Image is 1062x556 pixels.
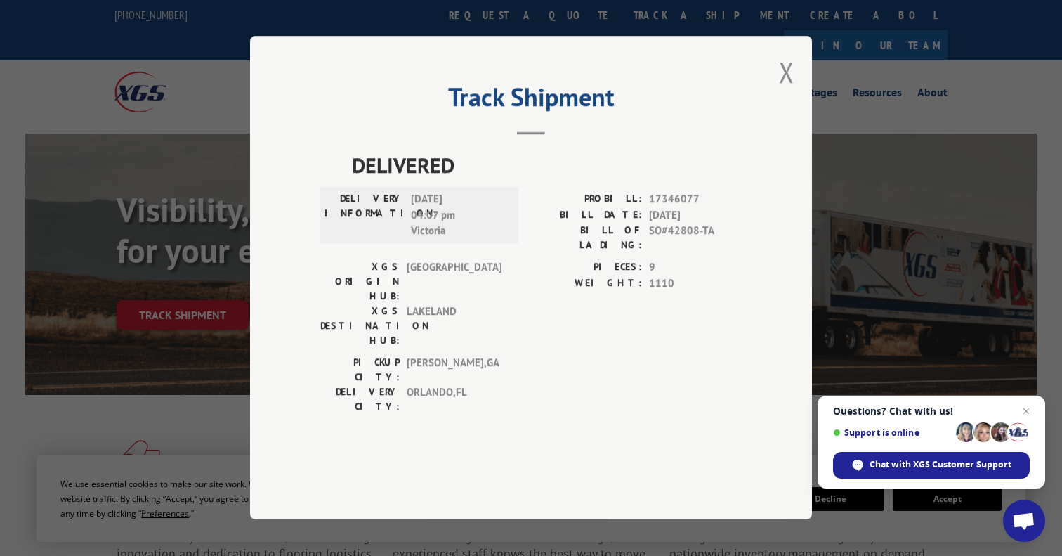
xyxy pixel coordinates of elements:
button: Close modal [779,53,794,91]
label: XGS DESTINATION HUB: [320,304,400,349]
span: SO#42808-TA [649,224,742,253]
label: DELIVERY CITY: [320,385,400,415]
span: [DATE] 04:07 pm Victoria [411,192,506,240]
label: WEIGHT: [531,276,642,292]
span: 1110 [649,276,742,292]
label: BILL DATE: [531,207,642,224]
div: Chat with XGS Customer Support [833,452,1030,479]
span: [GEOGRAPHIC_DATA] [407,260,501,304]
label: DELIVERY INFORMATION: [324,192,404,240]
span: Chat with XGS Customer Support [870,458,1011,471]
span: Questions? Chat with us! [833,406,1030,417]
label: PICKUP CITY: [320,356,400,385]
span: LAKELAND [407,304,501,349]
label: PROBILL: [531,192,642,208]
span: ORLANDO , FL [407,385,501,415]
span: Close chat [1018,403,1035,420]
span: 17346077 [649,192,742,208]
span: [PERSON_NAME] , GA [407,356,501,385]
label: BILL OF LADING: [531,224,642,253]
h2: Track Shipment [320,87,742,114]
label: PIECES: [531,260,642,276]
span: DELIVERED [352,150,742,181]
span: 9 [649,260,742,276]
div: Open chat [1003,500,1045,542]
span: Support is online [833,427,951,438]
label: XGS ORIGIN HUB: [320,260,400,304]
span: [DATE] [649,207,742,224]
